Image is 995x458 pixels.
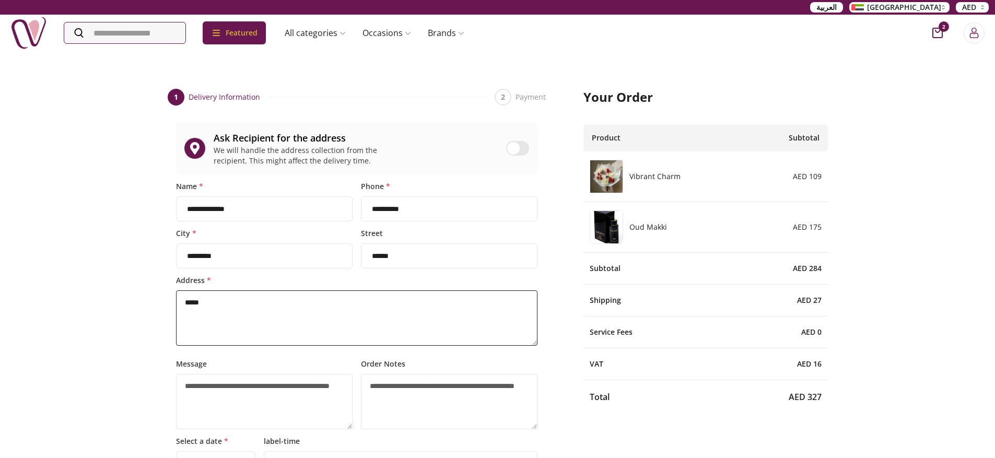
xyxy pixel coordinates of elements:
span: AED 327 [789,391,822,403]
span: Product [592,133,621,143]
span: [GEOGRAPHIC_DATA] [867,2,941,13]
button: 1Delivery Information [168,89,260,105]
a: Occasions [354,22,419,43]
span: 2 [939,21,949,32]
span: Payment [516,92,546,102]
div: AED 175 [789,222,822,232]
label: Message [176,360,353,368]
div: 2 [495,89,511,105]
span: Delivery Information [189,92,260,102]
a: Brands [419,22,473,43]
button: cart-button [932,28,943,38]
span: AED 284 [793,263,822,274]
span: AED 0 [801,327,822,337]
div: VAT [583,348,827,380]
button: [GEOGRAPHIC_DATA] [849,2,950,13]
img: Arabic_dztd3n.png [851,4,864,10]
label: Name [176,183,353,190]
button: AED [956,2,989,13]
input: Search [64,22,185,43]
label: label-time [264,438,538,445]
span: العربية [816,2,837,13]
img: 1736577644977.jpg [590,160,623,193]
div: Shipping [583,285,827,316]
div: Subtotal [583,253,827,285]
div: Service Fees [583,316,827,348]
img: Nigwa-uae-gifts [10,15,47,51]
div: 1 [168,89,184,105]
div: AED 109 [789,171,822,182]
div: Featured [203,21,266,44]
img: 55%20115826.jpg9167.jpg [590,211,623,243]
div: Total [583,380,827,403]
button: Login [964,22,985,43]
label: Phone [361,183,537,190]
button: 2Payment [495,89,546,105]
div: Ask Recipient for the address [214,131,498,145]
h6: Vibrant Charm [623,171,681,182]
label: Street [361,230,537,237]
label: Address [176,277,538,284]
span: AED 16 [797,359,822,369]
a: All categories [276,22,354,43]
h2: Your Order [583,89,827,105]
div: We will handle the address collection from the recipient. This might affect the delivery time. [214,145,384,166]
label: Select a date [176,438,255,445]
span: Subtotal [789,133,820,143]
span: AED 27 [797,295,822,306]
label: City [176,230,353,237]
span: AED [962,2,976,13]
h6: Oud Makki [623,222,667,232]
label: Order Notes [361,360,537,368]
